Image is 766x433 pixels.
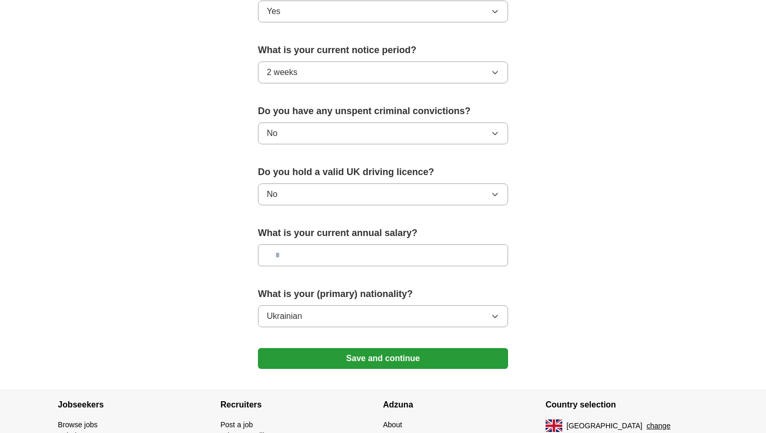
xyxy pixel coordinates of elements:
label: Do you have any unspent criminal convictions? [258,104,508,118]
a: Post a job [220,420,253,429]
button: Ukrainian [258,305,508,327]
span: Ukrainian [267,310,302,323]
h4: Country selection [546,390,708,419]
span: 2 weeks [267,66,298,79]
button: 2 weeks [258,61,508,83]
a: Browse jobs [58,420,97,429]
span: [GEOGRAPHIC_DATA] [566,420,643,431]
img: UK flag [546,419,562,432]
a: About [383,420,402,429]
button: change [647,420,671,431]
label: Do you hold a valid UK driving licence? [258,165,508,179]
button: No [258,183,508,205]
label: What is your current notice period? [258,43,508,57]
button: Save and continue [258,348,508,369]
label: What is your (primary) nationality? [258,287,508,301]
button: No [258,122,508,144]
span: Yes [267,5,280,18]
span: No [267,127,277,140]
span: No [267,188,277,201]
button: Yes [258,1,508,22]
label: What is your current annual salary? [258,226,508,240]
